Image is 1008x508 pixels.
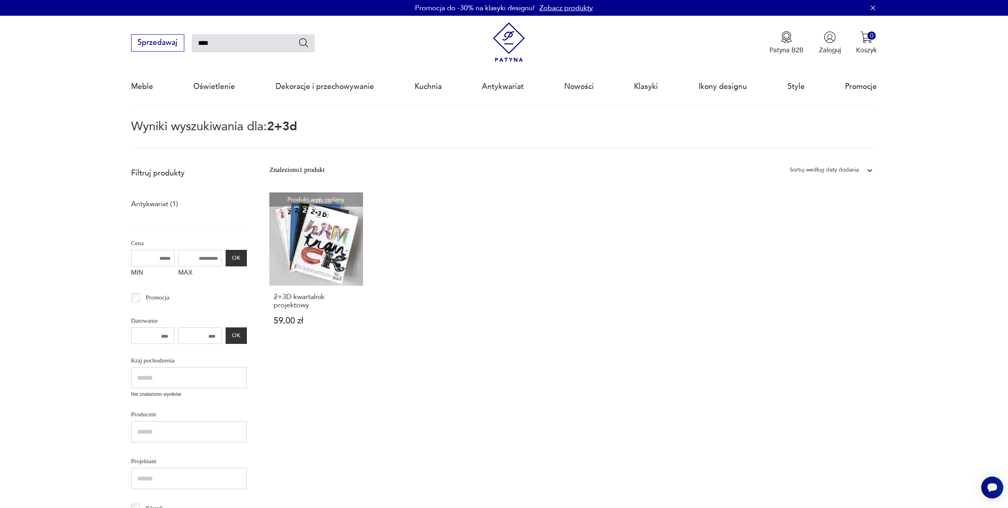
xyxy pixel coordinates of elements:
div: Sortuj według daty dodania [790,165,859,175]
label: MIN [131,266,174,281]
a: Antykwariat (1) [131,198,178,211]
a: Promocje [845,68,877,105]
button: Sprzedawaj [131,34,184,52]
button: 0Koszyk [856,31,877,55]
p: Kraj pochodzenia [131,355,247,366]
button: Patyna B2B [769,31,804,55]
p: Cena [131,238,247,248]
a: Dekoracje i przechowywanie [276,68,374,105]
img: Ikonka użytkownika [824,31,836,43]
p: Datowanie [131,316,247,326]
p: Filtruj produkty [131,168,247,178]
button: Szukaj [298,37,309,48]
div: 0 [867,31,876,40]
p: Producent [131,409,247,419]
span: 2+3d [267,118,297,135]
img: Ikona medalu [780,31,793,43]
iframe: Smartsupp widget button [981,477,1003,499]
button: Zaloguj [819,31,841,55]
p: Nie znaleziono wyników [131,391,247,398]
a: Produkt wyprzedany2+3D kwartalnik projektowy2+3D kwartalnik projektowy59,00 zł [269,192,363,344]
a: Nowości [564,68,594,105]
a: Kuchnia [415,68,442,105]
p: Patyna B2B [769,46,804,55]
div: Znaleziono 1 produkt [269,165,324,175]
img: Ikona koszyka [860,31,873,43]
a: Antykwariat [482,68,524,105]
a: Klasyki [634,68,658,105]
p: Wyniki wyszukiwania dla: [131,121,877,148]
p: 59,00 zł [274,317,359,325]
button: OK [226,250,247,266]
a: Sprzedawaj [131,40,184,46]
a: Zobacz produkty [539,3,593,13]
a: Ikona medaluPatyna B2B [769,31,804,55]
a: Style [787,68,805,105]
p: Promocja [146,292,169,303]
button: OK [226,327,247,344]
a: Oświetlenie [193,68,235,105]
a: Ikony designu [699,68,747,105]
a: Meble [131,68,153,105]
label: MAX [178,266,222,281]
img: Patyna - sklep z meblami i dekoracjami vintage [489,22,529,62]
p: Promocja do -30% na klasyki designu! [415,3,535,13]
h3: 2+3D kwartalnik projektowy [274,293,359,309]
p: Projektant [131,456,247,466]
p: Koszyk [856,46,877,55]
p: Zaloguj [819,46,841,55]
